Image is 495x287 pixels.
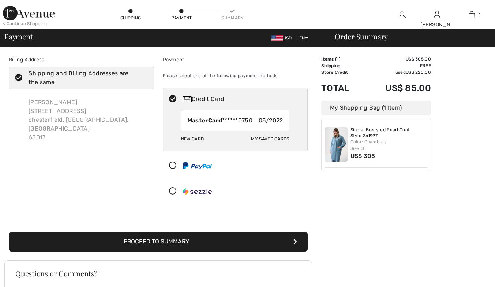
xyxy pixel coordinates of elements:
td: used [363,69,431,76]
div: Shipping [120,15,142,21]
div: My Shopping Bag (1 Item) [321,101,431,115]
div: Payment [163,56,308,64]
img: Sezzle [183,188,212,195]
td: Store Credit [321,69,363,76]
td: Free [363,63,431,69]
td: Total [321,76,363,101]
img: Credit Card [183,96,192,102]
div: Summary [221,15,243,21]
span: US$ 220.00 [406,70,431,75]
span: USD [271,35,295,41]
h3: Questions or Comments? [15,270,301,277]
div: Payment [170,15,192,21]
div: Color: Chambray Size: S [350,139,428,152]
span: 1 [479,11,480,18]
img: search the website [400,10,406,19]
div: Credit Card [183,95,303,103]
span: Payment [4,33,33,40]
strong: MasterCard [187,117,222,124]
button: Proceed to Summary [9,232,308,252]
div: Shipping and Billing Addresses are the same [29,69,143,87]
td: US$ 85.00 [363,76,431,101]
img: Single-Breasted Pearl Coat Style 261997 [325,127,348,162]
div: < Continue Shopping [3,20,47,27]
td: Shipping [321,63,363,69]
img: 1ère Avenue [3,6,55,20]
img: PayPal [183,162,212,169]
img: My Info [434,10,440,19]
td: Items ( ) [321,56,363,63]
div: [PERSON_NAME] [420,21,454,29]
div: New Card [181,133,204,145]
td: US$ 305.00 [363,56,431,63]
img: US Dollar [271,35,283,41]
div: My Saved Cards [251,133,289,145]
div: Billing Address [9,56,154,64]
div: [PERSON_NAME] [STREET_ADDRESS] chesterfield, [GEOGRAPHIC_DATA], [GEOGRAPHIC_DATA] 63017 [23,92,154,148]
div: Please select one of the following payment methods [163,67,308,85]
span: US$ 305 [350,152,375,159]
div: Order Summary [326,33,491,40]
a: 1 [455,10,489,19]
span: 05/2022 [259,116,283,125]
span: 1 [337,57,339,62]
a: Single-Breasted Pearl Coat Style 261997 [350,127,428,139]
img: My Bag [469,10,475,19]
a: Sign In [434,11,440,18]
span: EN [299,35,308,41]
